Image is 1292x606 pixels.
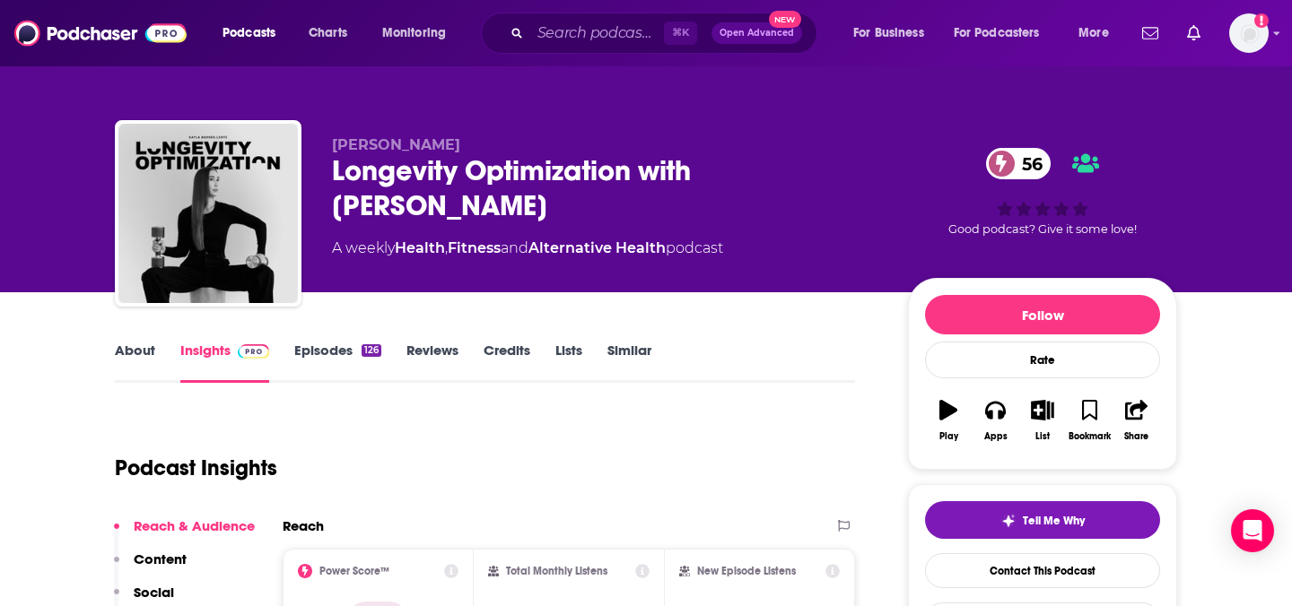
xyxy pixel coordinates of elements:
h2: Total Monthly Listens [506,565,607,577]
button: Bookmark [1066,388,1113,453]
a: Alternative Health [528,239,666,256]
div: Rate [925,342,1160,378]
div: Play [939,431,958,442]
span: For Podcasters [954,21,1040,46]
a: Charts [297,19,358,48]
h2: New Episode Listens [697,565,796,577]
button: tell me why sparkleTell Me Why [925,501,1160,539]
a: Show notifications dropdown [1180,18,1208,48]
button: open menu [1066,19,1131,48]
a: InsightsPodchaser Pro [180,342,269,383]
img: Podchaser - Follow, Share and Rate Podcasts [14,16,187,50]
div: Search podcasts, credits, & more... [498,13,834,54]
span: For Business [853,21,924,46]
h2: Power Score™ [319,565,389,577]
img: User Profile [1229,13,1269,53]
a: Fitness [448,239,501,256]
a: Health [395,239,445,256]
a: Lists [555,342,582,383]
span: Open Advanced [720,29,794,38]
button: Apps [972,388,1018,453]
span: More [1078,21,1109,46]
button: open menu [942,19,1066,48]
h1: Podcast Insights [115,454,277,481]
svg: Add a profile image [1254,13,1269,28]
a: About [115,342,155,383]
button: Play [925,388,972,453]
img: tell me why sparkle [1001,514,1016,528]
div: Open Intercom Messenger [1231,509,1274,552]
span: Tell Me Why [1023,514,1085,528]
span: Monitoring [382,21,446,46]
div: List [1035,431,1050,442]
span: 56 [1004,148,1052,179]
div: Bookmark [1069,431,1111,442]
div: Share [1124,431,1148,442]
a: Episodes126 [294,342,381,383]
span: , [445,239,448,256]
button: open menu [210,19,299,48]
span: and [501,239,528,256]
button: open menu [370,19,469,48]
div: Apps [984,431,1008,442]
button: Content [114,550,187,584]
span: [PERSON_NAME] [332,136,460,153]
p: Reach & Audience [134,517,255,534]
button: open menu [841,19,947,48]
span: ⌘ K [664,22,697,45]
button: Open AdvancedNew [711,22,802,44]
span: Podcasts [223,21,275,46]
a: Show notifications dropdown [1135,18,1165,48]
p: Social [134,584,174,601]
a: Similar [607,342,651,383]
img: Longevity Optimization with Kayla Barnes-Lentz [118,124,298,303]
p: Content [134,550,187,567]
span: Logged in as AutumnKatie [1229,13,1269,53]
img: Podchaser Pro [238,344,269,359]
span: New [769,11,801,28]
a: Reviews [406,342,458,383]
button: List [1019,388,1066,453]
button: Follow [925,295,1160,334]
button: Share [1113,388,1160,453]
a: Contact This Podcast [925,553,1160,588]
input: Search podcasts, credits, & more... [530,19,664,48]
span: Charts [309,21,347,46]
div: 56Good podcast? Give it some love! [908,136,1177,247]
div: A weekly podcast [332,238,723,259]
a: Credits [484,342,530,383]
div: 126 [362,344,381,357]
button: Reach & Audience [114,517,255,550]
button: Show profile menu [1229,13,1269,53]
h2: Reach [283,517,324,534]
span: Good podcast? Give it some love! [948,222,1137,236]
a: 56 [986,148,1052,179]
